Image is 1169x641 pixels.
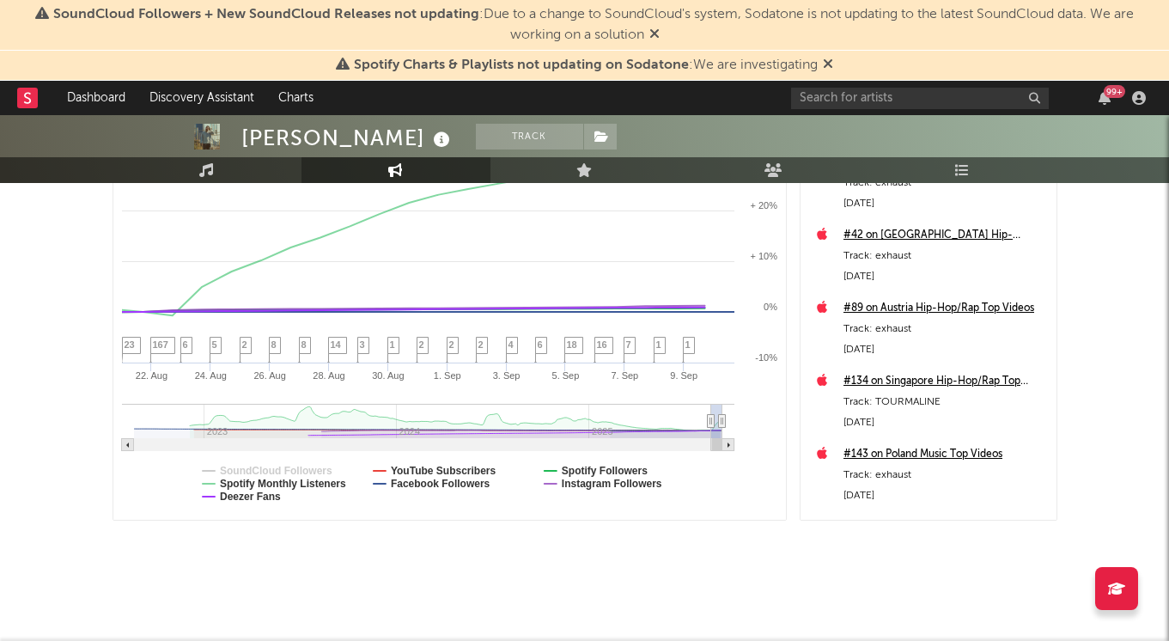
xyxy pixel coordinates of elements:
[271,339,277,350] span: 8
[220,491,281,503] text: Deezer Fans
[242,339,247,350] span: 2
[843,465,1048,485] div: Track: exhaust
[843,193,1048,214] div: [DATE]
[55,81,137,115] a: Dashboard
[755,352,777,363] text: -10%
[153,339,168,350] span: 167
[492,370,520,381] text: 3. Sep
[212,339,217,350] span: 5
[508,339,514,350] span: 4
[843,225,1048,246] a: #42 on [GEOGRAPHIC_DATA] Hip-Hop/Rap Top Videos
[670,370,697,381] text: 9. Sep
[843,298,1048,319] a: #89 on Austria Hip-Hop/Rap Top Videos
[220,465,332,477] text: SoundCloud Followers
[843,339,1048,360] div: [DATE]
[843,517,1048,538] a: #157 on [GEOGRAPHIC_DATA] Hip-Hop/Rap Top Videos
[266,81,326,115] a: Charts
[764,302,777,312] text: 0%
[194,370,226,381] text: 24. Aug
[354,58,818,72] span: : We are investigating
[750,200,777,211] text: + 20%
[567,339,577,350] span: 18
[360,339,365,350] span: 3
[843,485,1048,506] div: [DATE]
[433,370,460,381] text: 1. Sep
[791,88,1049,109] input: Search for artists
[685,339,691,350] span: 1
[390,339,395,350] span: 1
[53,8,479,21] span: SoundCloud Followers + New SoundCloud Releases not updating
[611,370,638,381] text: 7. Sep
[597,339,607,350] span: 16
[449,339,454,350] span: 2
[354,58,689,72] span: Spotify Charts & Playlists not updating on Sodatone
[1104,85,1125,98] div: 99 +
[476,124,583,150] button: Track
[220,478,346,490] text: Spotify Monthly Listeners
[843,392,1048,412] div: Track: TOURMALINE
[1099,91,1111,105] button: 99+
[372,370,404,381] text: 30. Aug
[843,412,1048,433] div: [DATE]
[135,370,167,381] text: 22. Aug
[843,444,1048,465] a: #143 on Poland Music Top Videos
[561,478,661,490] text: Instagram Followers
[390,478,490,490] text: Facebook Followers
[823,58,833,72] span: Dismiss
[626,339,631,350] span: 7
[750,251,777,261] text: + 10%
[301,339,307,350] span: 8
[538,339,543,350] span: 6
[53,8,1134,42] span: : Due to a change to SoundCloud's system, Sodatone is not updating to the latest SoundCloud data....
[843,266,1048,287] div: [DATE]
[313,370,344,381] text: 28. Aug
[125,339,135,350] span: 23
[656,339,661,350] span: 1
[551,370,579,381] text: 5. Sep
[843,319,1048,339] div: Track: exhaust
[561,465,647,477] text: Spotify Followers
[241,124,454,152] div: [PERSON_NAME]
[331,339,341,350] span: 14
[843,371,1048,392] a: #134 on Singapore Hip-Hop/Rap Top Videos
[843,246,1048,266] div: Track: exhaust
[649,28,660,42] span: Dismiss
[390,465,496,477] text: YouTube Subscribers
[137,81,266,115] a: Discovery Assistant
[478,339,484,350] span: 2
[419,339,424,350] span: 2
[253,370,285,381] text: 26. Aug
[183,339,188,350] span: 6
[843,173,1048,193] div: Track: exhaust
